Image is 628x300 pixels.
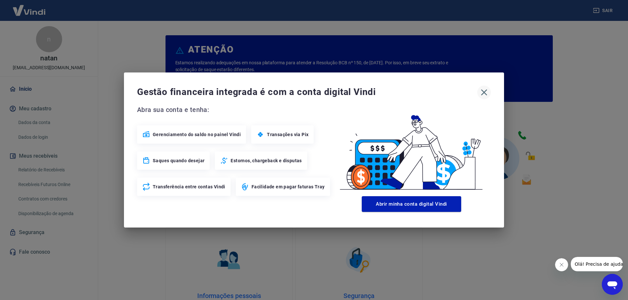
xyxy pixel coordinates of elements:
[153,131,241,138] span: Gerenciamento do saldo no painel Vindi
[4,5,55,10] span: Olá! Precisa de ajuda?
[252,183,325,190] span: Facilidade em pagar faturas Tray
[137,104,332,115] span: Abra sua conta e tenha:
[267,131,308,138] span: Transações via Pix
[602,274,623,295] iframe: Botão para abrir a janela de mensagens
[555,258,568,271] iframe: Fechar mensagem
[231,157,302,164] span: Estornos, chargeback e disputas
[332,104,491,194] img: Good Billing
[571,257,623,271] iframe: Mensagem da empresa
[362,196,461,212] button: Abrir minha conta digital Vindi
[153,183,225,190] span: Transferência entre contas Vindi
[153,157,204,164] span: Saques quando desejar
[137,86,477,99] span: Gestão financeira integrada é com a conta digital Vindi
